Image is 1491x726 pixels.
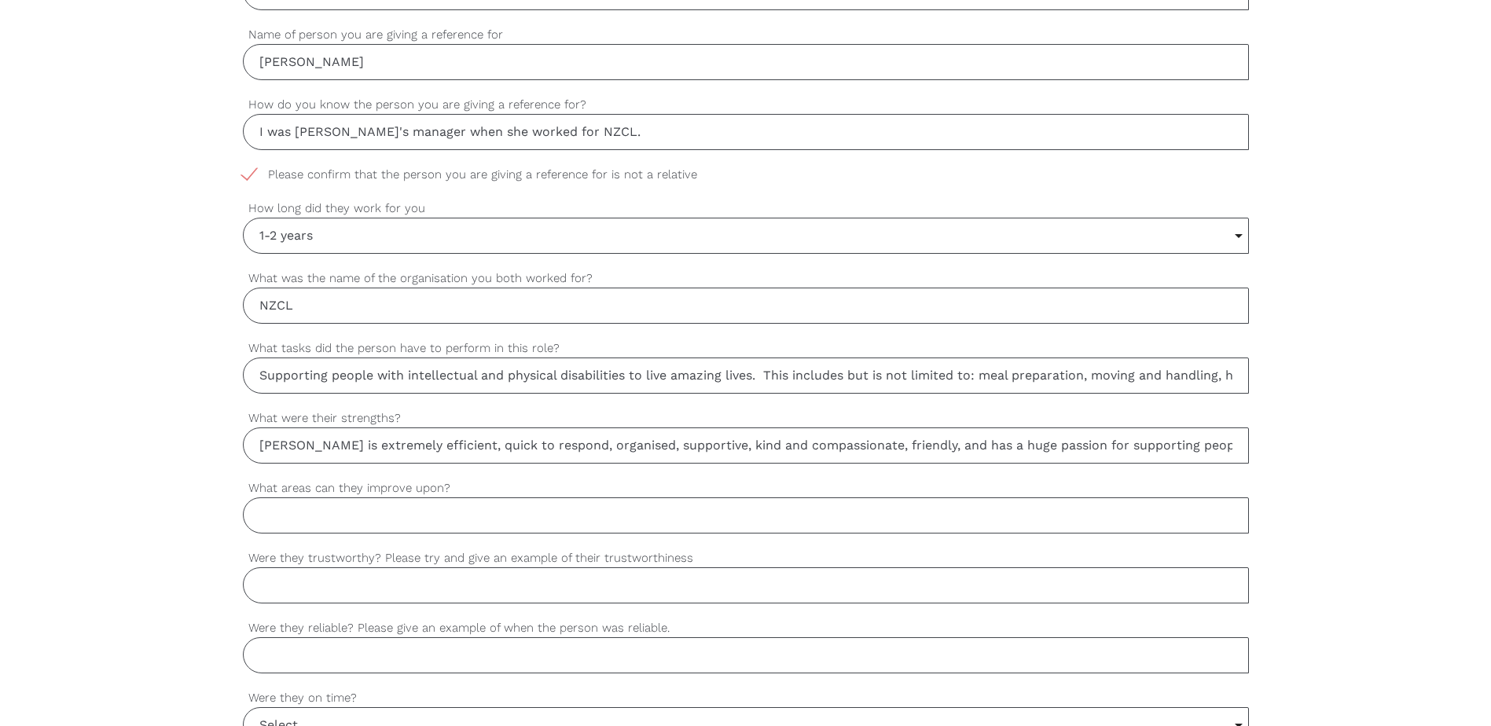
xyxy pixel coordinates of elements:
label: How long did they work for you [243,200,1249,218]
label: Were they trustworthy? Please try and give an example of their trustworthiness [243,549,1249,567]
label: What areas can they improve upon? [243,479,1249,497]
label: What was the name of the organisation you both worked for? [243,269,1249,288]
label: Were they on time? [243,689,1249,707]
label: How do you know the person you are giving a reference for? [243,96,1249,114]
label: What tasks did the person have to perform in this role? [243,339,1249,357]
label: Name of person you are giving a reference for [243,26,1249,44]
span: Please confirm that the person you are giving a reference for is not a relative [243,166,727,184]
label: What were their strengths? [243,409,1249,427]
label: Were they reliable? Please give an example of when the person was reliable. [243,619,1249,637]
